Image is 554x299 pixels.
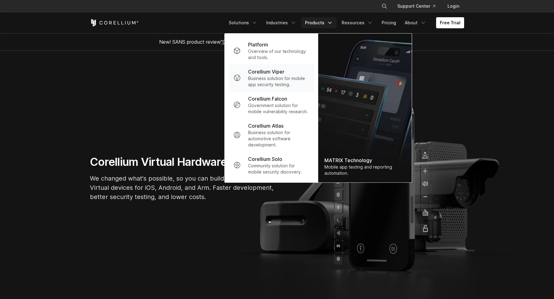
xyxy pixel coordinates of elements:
[248,95,287,102] p: Corellium Falcon
[379,1,390,12] button: Search
[228,91,314,118] a: Corellium Falcon Government solution for mobile vulnerability research.
[228,64,314,91] a: Corellium Viper Business solution for mobile app security testing.
[248,68,284,75] p: Corellium Viper
[248,41,268,48] p: Platform
[392,1,440,12] a: Support Center
[225,17,261,28] a: Solutions
[90,174,275,201] p: We changed what's possible, so you can build what's next. Virtual devices for iOS, Android, and A...
[324,164,406,176] div: Mobile app testing and reporting automation.
[318,34,412,182] img: Matrix_WebNav_1x
[301,17,337,28] a: Products
[225,17,464,28] div: Navigation Menu
[318,34,412,182] a: MATRIX Technology Mobile app testing and reporting automation.
[248,163,309,175] p: Community solution for mobile security discovery.
[324,157,406,164] div: MATRIX Technology
[443,1,464,12] a: Login
[338,17,377,28] a: Resources
[248,122,283,130] p: Corellium Atlas
[378,17,400,28] a: Pricing
[401,17,430,28] a: About
[374,1,464,12] div: Navigation Menu
[248,155,282,163] p: Corellium Solo
[248,48,309,61] p: Overview of our technology and tools.
[228,118,314,152] a: Corellium Atlas Business solution for automotive software development.
[221,39,363,45] a: "Collaborative Mobile App Security Development and Analysis"
[90,155,275,169] h1: Corellium Virtual Hardware
[436,17,464,28] a: Free Trial
[228,152,314,179] a: Corellium Solo Community solution for mobile security discovery.
[248,102,309,115] p: Government solution for mobile vulnerability research.
[263,17,300,28] a: Industries
[248,130,309,148] p: Business solution for automotive software development.
[228,37,314,64] a: Platform Overview of our technology and tools.
[159,39,395,45] span: New! SANS product review now available.
[90,19,139,26] a: Corellium Home
[248,75,309,88] p: Business solution for mobile app security testing.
